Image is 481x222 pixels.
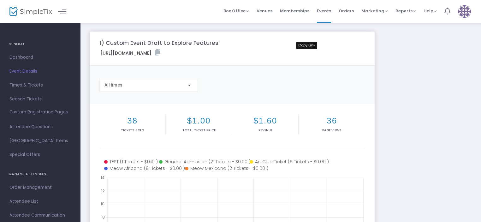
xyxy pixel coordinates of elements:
[296,42,317,49] div: Copy Link
[9,183,71,192] span: Order Management
[424,8,437,14] span: Help
[223,8,249,14] span: Box Office
[280,3,309,19] span: Memberships
[9,137,71,145] span: [GEOGRAPHIC_DATA] Items
[167,116,230,126] h2: $1.00
[101,128,164,133] p: Tickets sold
[9,81,71,89] span: Times & Tickets
[9,38,72,51] h4: GENERAL
[257,3,272,19] span: Venues
[99,39,218,47] m-panel-title: 1) Custom Event Draft to Explore Features
[9,151,71,159] span: Special Offers
[300,128,364,133] p: Page Views
[104,82,122,87] span: All times
[395,8,416,14] span: Reports
[234,128,297,133] p: Revenue
[101,175,104,180] text: 14
[9,211,71,219] span: Attendee Communication
[9,168,72,181] h4: MANAGE ATTENDEES
[167,128,230,133] p: Total Ticket Price
[9,109,68,115] span: Custom Registration Pages
[339,3,354,19] span: Orders
[100,49,160,57] label: [URL][DOMAIN_NAME]
[9,67,71,75] span: Event Details
[101,188,105,193] text: 12
[102,214,105,220] text: 8
[101,116,164,126] h2: 38
[9,197,71,206] span: Attendee List
[300,116,364,126] h2: 36
[9,53,71,62] span: Dashboard
[317,3,331,19] span: Events
[9,123,71,131] span: Attendee Questions
[361,8,388,14] span: Marketing
[234,116,297,126] h2: $1.60
[9,95,71,103] span: Season Tickets
[101,201,104,207] text: 10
